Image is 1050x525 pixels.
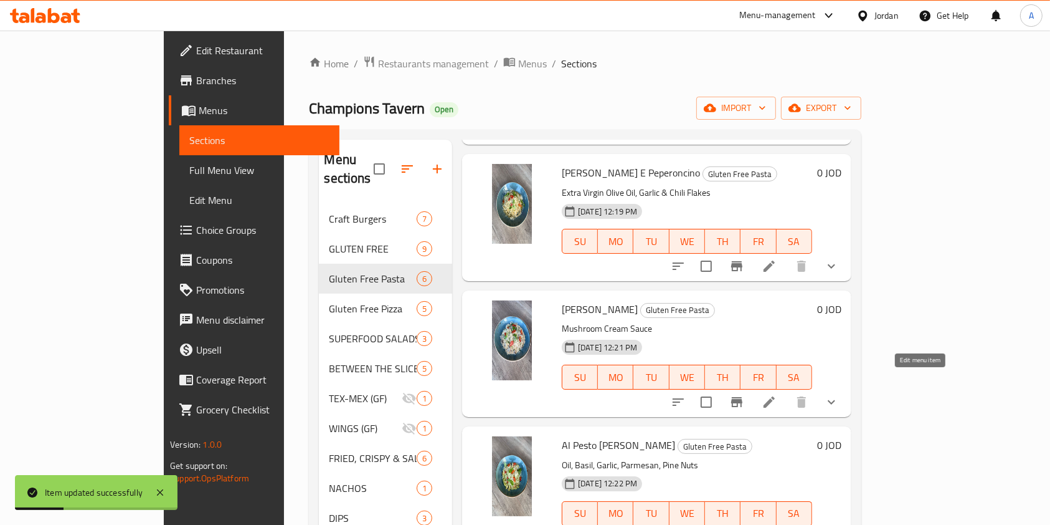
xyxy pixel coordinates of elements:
[674,233,700,251] span: WE
[417,481,432,496] div: items
[817,301,841,318] h6: 0 JOD
[640,303,715,318] div: Gluten Free Pasta
[329,481,416,496] span: NACHOS
[567,368,593,387] span: SU
[740,365,776,390] button: FR
[417,483,432,494] span: 1
[598,365,633,390] button: MO
[309,94,425,122] span: Champions Tavern
[706,100,766,116] span: import
[693,389,719,415] span: Select to update
[791,100,851,116] span: export
[739,8,816,23] div: Menu-management
[638,233,664,251] span: TU
[417,213,432,225] span: 7
[378,56,489,71] span: Restaurants management
[329,451,416,466] span: FRIED, CRISPY & SALTY
[392,154,422,184] span: Sort sections
[329,241,416,256] span: GLUTEN FREE
[663,387,693,417] button: sort-choices
[319,204,452,234] div: Craft Burgers7
[354,56,358,71] li: /
[705,365,740,390] button: TH
[781,97,861,120] button: export
[309,55,861,72] nav: breadcrumb
[562,300,638,319] span: [PERSON_NAME]
[817,436,841,454] h6: 0 JOD
[573,342,642,354] span: [DATE] 12:21 PM
[494,56,498,71] li: /
[669,229,705,254] button: WE
[603,368,628,387] span: MO
[329,361,416,376] span: BETWEEN THE SLICES
[417,243,432,255] span: 9
[329,271,416,286] span: Gluten Free Pasta
[562,458,812,473] p: Oil, Basil, Garlic, Parmesan, Pine Nuts
[170,436,201,453] span: Version:
[874,9,899,22] div: Jordan
[638,504,664,523] span: TU
[329,331,416,346] span: SUPERFOOD SALADS
[169,245,339,275] a: Coupons
[722,387,752,417] button: Branch-specific-item
[561,56,597,71] span: Sections
[567,233,593,251] span: SU
[663,251,693,281] button: sort-choices
[417,363,432,375] span: 5
[669,365,705,390] button: WE
[562,436,675,455] span: Al Pesto [PERSON_NAME]
[782,504,807,523] span: SA
[710,368,735,387] span: TH
[329,301,416,316] div: Gluten Free Pizza
[329,391,401,406] span: TEX-MEX (GF)
[722,251,752,281] button: Branch-specific-item
[696,97,776,120] button: import
[329,421,401,436] span: WINGS (GF)
[430,102,458,117] div: Open
[787,251,816,281] button: delete
[603,233,628,251] span: MO
[674,504,700,523] span: WE
[633,229,669,254] button: TU
[678,440,752,454] span: Gluten Free Pasta
[762,259,777,274] a: Edit menu item
[562,365,598,390] button: SU
[417,241,432,256] div: items
[824,395,839,410] svg: Show Choices
[319,234,452,264] div: GLUTEN FREE9
[196,312,329,327] span: Menu disclaimer
[366,156,392,182] span: Select all sections
[169,275,339,305] a: Promotions
[745,233,771,251] span: FR
[641,303,714,317] span: Gluten Free Pasta
[196,43,329,58] span: Edit Restaurant
[503,55,547,72] a: Menus
[402,391,417,406] svg: Inactive section
[417,333,432,345] span: 3
[402,421,417,436] svg: Inactive section
[169,365,339,395] a: Coverage Report
[417,303,432,315] span: 5
[169,215,339,245] a: Choice Groups
[203,436,222,453] span: 1.0.0
[417,331,432,346] div: items
[710,504,735,523] span: TH
[196,73,329,88] span: Branches
[633,365,669,390] button: TU
[552,56,556,71] li: /
[189,193,329,208] span: Edit Menu
[472,436,552,516] img: Al Pesto Genovese
[417,271,432,286] div: items
[1029,9,1034,22] span: A
[417,273,432,285] span: 6
[638,368,664,387] span: TU
[422,154,452,184] button: Add section
[745,368,771,387] span: FR
[189,133,329,148] span: Sections
[824,259,839,274] svg: Show Choices
[472,164,552,244] img: Aglio Olio E Peperoncino
[196,372,329,387] span: Coverage Report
